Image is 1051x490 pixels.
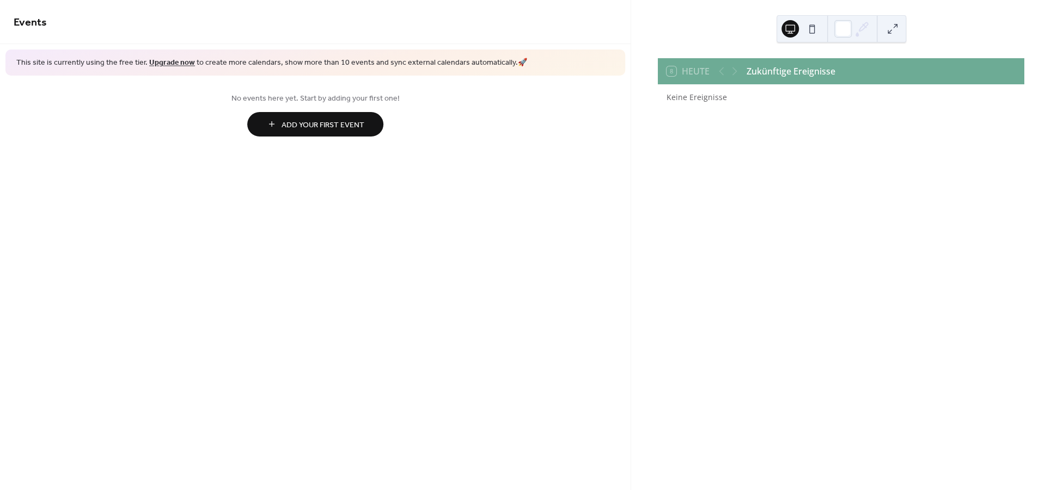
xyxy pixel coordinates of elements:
[14,112,617,137] a: Add Your First Event
[667,91,1016,103] div: Keine Ereignisse
[282,119,364,131] span: Add Your First Event
[149,55,195,70] a: Upgrade now
[14,92,617,104] span: No events here yet. Start by adding your first one!
[247,112,383,137] button: Add Your First Event
[14,12,47,33] span: Events
[747,65,835,78] div: Zukünftige Ereignisse
[16,58,527,69] span: This site is currently using the free tier. to create more calendars, show more than 10 events an...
